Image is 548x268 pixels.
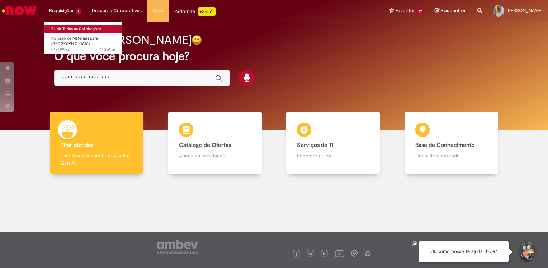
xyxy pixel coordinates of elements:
img: logo_footer_youtube.png [335,249,344,258]
button: Iniciar Conversa de Suporte [516,241,537,263]
span: [PERSON_NAME] [506,8,543,14]
b: Base de Conhecimento [415,142,474,149]
p: +GenAi [198,7,216,16]
img: logo_footer_naosei.png [364,250,371,257]
img: logo_footer_linkedin.png [323,252,327,256]
span: 14d atrás [100,47,116,52]
b: Catálogo de Ofertas [179,142,231,149]
img: logo_footer_ambev_rotulo_gray.png [157,240,198,254]
h2: O que você procura hoje? [54,50,494,63]
span: Despesas Corporativas [92,7,142,14]
ul: Requisições [44,22,122,55]
div: Oi, como posso te ajudar hoje? [419,241,509,262]
div: Padroniza [174,7,216,16]
img: logo_footer_twitter.png [309,252,312,256]
b: Serviços de TI [297,142,334,149]
span: Rascunhos [441,7,467,14]
a: Base de Conhecimento Consulte e aprenda [392,112,511,174]
h2: Bom dia, [PERSON_NAME] [54,34,192,46]
p: Encontre ajuda [297,152,369,159]
b: Tirar dúvidas [61,142,93,149]
a: Rascunhos [435,8,467,14]
span: 1 [76,8,81,14]
time: 15/08/2025 10:03:14 [100,47,116,52]
a: Aberto R13419932 : Inclusão de Materiais para Estoques [44,34,123,50]
img: logo_footer_facebook.png [295,252,298,256]
span: Inclusão de Materiais para [GEOGRAPHIC_DATA] [51,36,98,47]
span: More [152,7,164,14]
p: Abra uma solicitação [179,152,251,159]
img: ServiceNow [1,4,38,18]
span: 19 [417,8,424,14]
span: Favoritos [396,7,415,14]
a: Exibir Todas as Solicitações [44,25,123,33]
p: Consulte e aprenda [415,152,487,159]
span: R13419932 [51,47,116,52]
span: Requisições [49,7,74,14]
p: Tirar dúvidas com Lupi Assist e Gen Ai [61,152,133,166]
img: logo_footer_workplace.png [351,250,358,257]
a: Tirar dúvidas Tirar dúvidas com Lupi Assist e Gen Ai [38,112,156,174]
a: Catálogo de Ofertas Abra uma solicitação [156,112,274,174]
img: happy-face.png [192,35,202,45]
a: Serviços de TI Encontre ajuda [274,112,392,174]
